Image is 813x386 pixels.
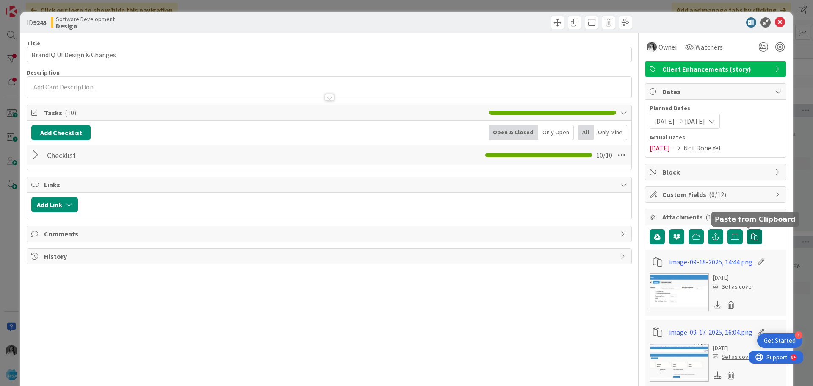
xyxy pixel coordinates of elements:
[795,331,802,339] div: 4
[662,64,771,74] span: Client Enhancements (story)
[65,108,76,117] span: ( 10 )
[650,133,782,142] span: Actual Dates
[596,150,612,160] span: 10 / 10
[713,300,722,311] div: Download
[757,333,802,348] div: Open Get Started checklist, remaining modules: 4
[658,42,677,52] span: Owner
[44,180,616,190] span: Links
[594,125,627,140] div: Only Mine
[18,1,39,11] span: Support
[650,143,670,153] span: [DATE]
[764,336,796,345] div: Get Started
[683,143,722,153] span: Not Done Yet
[662,167,771,177] span: Block
[43,3,47,10] div: 9+
[713,273,754,282] div: [DATE]
[31,197,78,212] button: Add Link
[713,353,754,361] div: Set as cover
[713,344,754,353] div: [DATE]
[713,370,722,381] div: Download
[662,212,771,222] span: Attachments
[56,16,115,22] span: Software Development
[713,282,754,291] div: Set as cover
[44,108,485,118] span: Tasks
[669,327,752,337] a: image-09-17-2025, 16:04.png
[489,125,538,140] div: Open & Closed
[662,189,771,200] span: Custom Fields
[669,257,752,267] a: image-09-18-2025, 14:44.png
[715,215,796,223] h5: Paste from Clipboard
[44,229,616,239] span: Comments
[44,251,616,261] span: History
[33,18,47,27] b: 9245
[27,17,47,28] span: ID
[685,116,705,126] span: [DATE]
[56,22,115,29] b: Design
[578,125,594,140] div: All
[647,42,657,52] img: bs
[27,47,632,62] input: type card name here...
[44,147,235,163] input: Add Checklist...
[654,116,675,126] span: [DATE]
[695,42,723,52] span: Watchers
[705,213,717,221] span: ( 14 )
[31,125,91,140] button: Add Checklist
[27,69,60,76] span: Description
[709,190,726,199] span: ( 0/12 )
[650,104,782,113] span: Planned Dates
[27,39,40,47] label: Title
[538,125,574,140] div: Only Open
[662,86,771,97] span: Dates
